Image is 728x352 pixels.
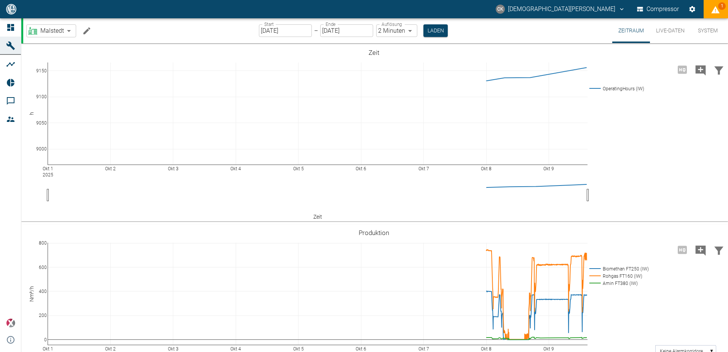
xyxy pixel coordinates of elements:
label: Ende [326,21,335,27]
button: System [691,18,725,43]
div: 2 Minuten [376,24,417,37]
span: Hohe Auflösung nur für Zeiträume von <3 Tagen verfügbar [673,246,691,253]
p: – [314,26,318,35]
input: DD.MM.YYYY [259,24,312,37]
span: Malstedt [40,26,64,35]
button: christian.kraft@arcanum-energy.de [495,2,626,16]
button: Machine bearbeiten [79,23,94,38]
button: Kommentar hinzufügen [691,60,710,80]
span: Hohe Auflösung nur für Zeiträume von <3 Tagen verfügbar [673,66,691,73]
button: Live-Daten [650,18,691,43]
label: Start [264,21,274,27]
button: Compressor [635,2,681,16]
button: Daten filtern [710,60,728,80]
input: DD.MM.YYYY [320,24,373,37]
button: Einstellungen [685,2,699,16]
div: CK [496,5,505,14]
button: Daten filtern [710,240,728,260]
span: 1 [718,2,726,10]
label: Auflösung [382,21,402,27]
button: Zeitraum [612,18,650,43]
img: logo [5,4,17,14]
button: Laden [423,24,448,37]
a: Malstedt [28,26,64,35]
button: Kommentar hinzufügen [691,240,710,260]
img: Xplore Logo [6,318,15,328]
